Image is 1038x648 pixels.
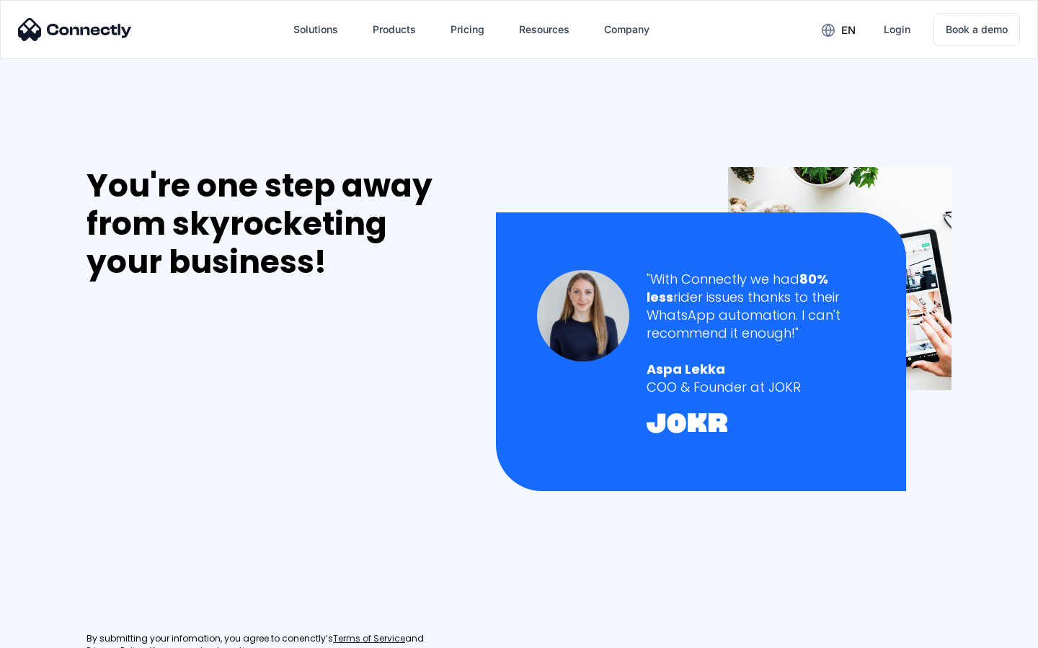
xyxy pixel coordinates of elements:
[18,18,132,41] img: Connectly Logo
[604,19,649,40] div: Company
[647,378,865,396] div: COO & Founder at JOKR
[29,623,86,643] ul: Language list
[841,20,856,40] div: en
[86,298,303,616] iframe: Form 0
[333,633,405,645] a: Terms of Service
[519,19,569,40] div: Resources
[933,13,1020,46] a: Book a demo
[647,270,865,343] div: "With Connectly we had rider issues thanks to their WhatsApp automation. I can't recommend it eno...
[872,12,922,47] a: Login
[14,623,86,643] aside: Language selected: English
[86,167,466,281] div: You're one step away from skyrocketing your business!
[439,12,496,47] a: Pricing
[884,19,910,40] div: Login
[647,270,828,306] strong: 80% less
[293,19,338,40] div: Solutions
[647,360,725,378] strong: Aspa Lekka
[451,19,484,40] div: Pricing
[373,19,416,40] div: Products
